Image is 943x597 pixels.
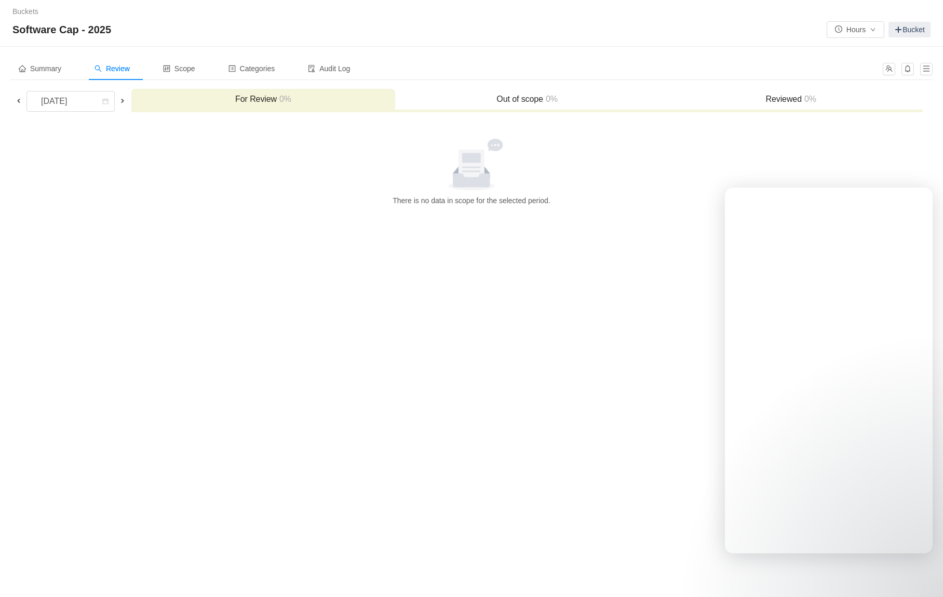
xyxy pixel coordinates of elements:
iframe: Intercom live chat [908,562,933,587]
span: 0% [277,95,291,103]
span: 0% [543,95,558,103]
span: Audit Log [308,64,350,73]
i: icon: audit [308,65,315,72]
span: Scope [163,64,195,73]
span: Software Cap - 2025 [12,21,117,38]
span: Review [95,64,130,73]
button: icon: team [883,63,895,75]
i: icon: profile [228,65,236,72]
i: icon: calendar [102,98,109,105]
i: icon: search [95,65,102,72]
div: [DATE] [33,91,77,111]
i: icon: control [163,65,170,72]
h3: For Review [137,94,390,104]
button: icon: menu [920,63,933,75]
a: Bucket [888,22,931,37]
h3: Reviewed [664,94,918,104]
iframe: Intercom live chat [725,188,933,553]
span: There is no data in scope for the selected period. [393,196,550,205]
button: icon: bell [901,63,914,75]
span: 0% [802,95,816,103]
i: icon: home [19,65,26,72]
button: icon: clock-circleHoursicon: down [827,21,884,38]
span: Categories [228,64,275,73]
a: Buckets [12,7,38,16]
h3: Out of scope [400,94,654,104]
span: Summary [19,64,61,73]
